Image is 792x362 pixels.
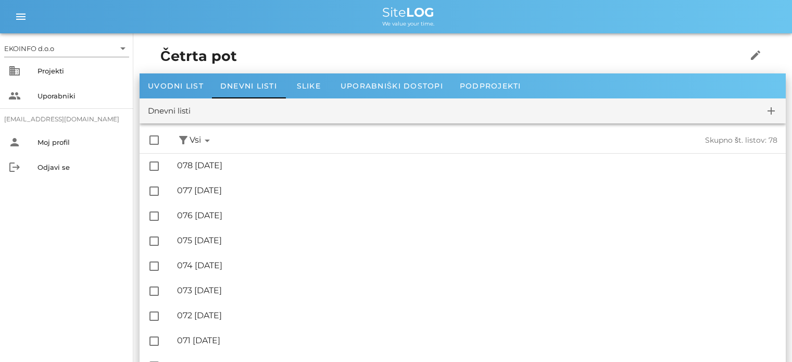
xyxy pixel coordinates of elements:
[8,90,21,102] i: people
[382,5,434,20] span: Site
[37,138,125,146] div: Moj profil
[177,134,190,147] button: filter_alt
[765,105,777,117] i: add
[341,81,443,91] span: Uporabniški dostopi
[190,134,213,147] span: Vsi
[8,161,21,173] i: logout
[15,10,27,23] i: menu
[201,134,213,147] i: arrow_drop_down
[177,235,777,245] div: 075 [DATE]
[382,20,434,27] span: We value your time.
[297,81,321,91] span: Slike
[177,310,777,320] div: 072 [DATE]
[496,136,778,145] div: Skupno št. listov: 78
[37,92,125,100] div: Uporabniki
[644,249,792,362] iframe: Chat Widget
[8,136,21,148] i: person
[177,160,777,170] div: 078 [DATE]
[177,285,777,295] div: 073 [DATE]
[406,5,434,20] b: LOG
[37,67,125,75] div: Projekti
[148,81,204,91] span: Uvodni list
[117,42,129,55] i: arrow_drop_down
[37,163,125,171] div: Odjavi se
[4,40,129,57] div: EKOINFO d.o.o
[177,185,777,195] div: 077 [DATE]
[460,81,521,91] span: Podprojekti
[644,249,792,362] div: Pripomoček za klepet
[749,49,762,61] i: edit
[148,105,191,117] div: Dnevni listi
[4,44,54,53] div: EKOINFO d.o.o
[8,65,21,77] i: business
[177,335,777,345] div: 071 [DATE]
[160,46,714,67] h1: Četrta pot
[177,210,777,220] div: 076 [DATE]
[220,81,277,91] span: Dnevni listi
[177,260,777,270] div: 074 [DATE]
